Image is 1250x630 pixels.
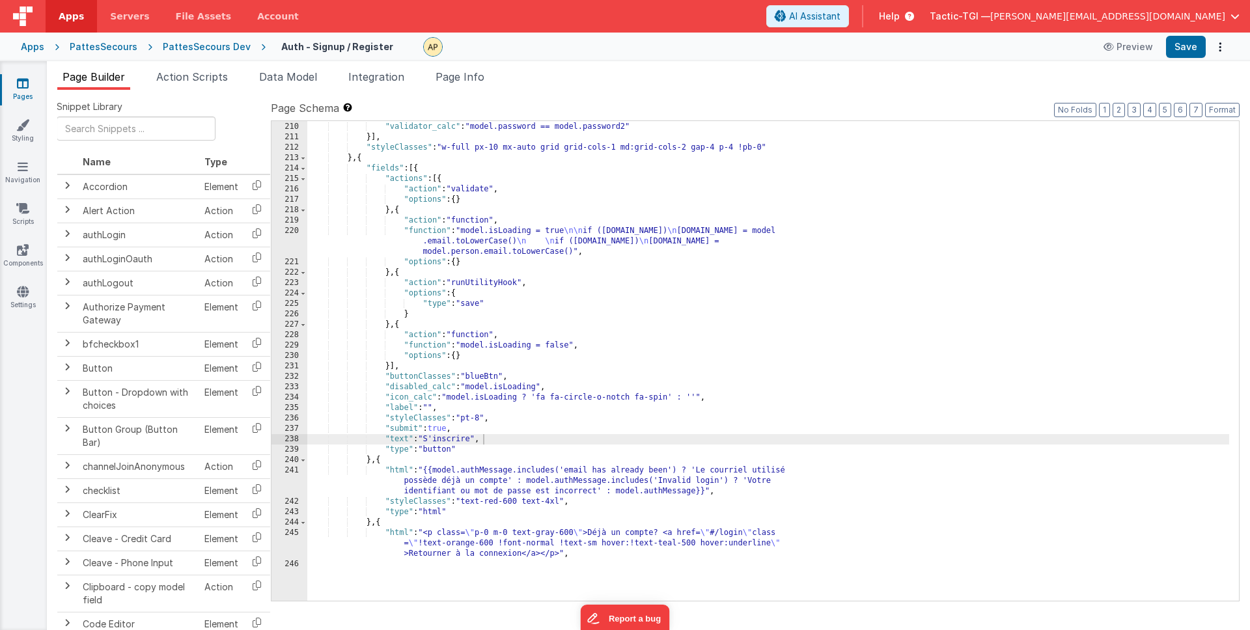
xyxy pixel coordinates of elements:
[77,223,199,247] td: authLogin
[271,205,307,215] div: 218
[77,271,199,295] td: authLogout
[271,330,307,340] div: 228
[271,465,307,497] div: 241
[59,10,84,23] span: Apps
[271,361,307,372] div: 231
[77,502,199,527] td: ClearFix
[199,174,243,199] td: Element
[199,271,243,295] td: Action
[70,40,137,53] div: PattesSecours
[271,403,307,413] div: 235
[77,380,199,417] td: Button - Dropdown with choices
[57,100,122,113] span: Snippet Library
[271,455,307,465] div: 240
[766,5,849,27] button: AI Assistant
[57,116,215,141] input: Search Snippets ...
[199,295,243,332] td: Element
[271,100,339,116] span: Page Schema
[271,434,307,445] div: 238
[930,10,990,23] span: Tactic-TGI —
[271,153,307,163] div: 213
[1054,103,1096,117] button: No Folds
[348,70,404,83] span: Integration
[62,70,125,83] span: Page Builder
[271,267,307,278] div: 222
[199,478,243,502] td: Element
[271,143,307,153] div: 212
[271,163,307,174] div: 214
[271,132,307,143] div: 211
[271,340,307,351] div: 229
[199,332,243,356] td: Element
[271,278,307,288] div: 223
[199,356,243,380] td: Element
[271,392,307,403] div: 234
[271,215,307,226] div: 219
[271,413,307,424] div: 236
[1174,103,1187,117] button: 6
[199,247,243,271] td: Action
[83,156,111,167] span: Name
[271,195,307,205] div: 217
[77,575,199,612] td: Clipboard - copy model field
[271,507,307,517] div: 243
[77,295,199,332] td: Authorize Payment Gateway
[271,299,307,309] div: 225
[271,184,307,195] div: 216
[1113,103,1125,117] button: 2
[199,502,243,527] td: Element
[271,226,307,257] div: 220
[271,309,307,320] div: 226
[77,551,199,575] td: Cleave - Phone Input
[199,223,243,247] td: Action
[271,320,307,330] div: 227
[204,156,227,167] span: Type
[1159,103,1171,117] button: 5
[930,10,1240,23] button: Tactic-TGI — [PERSON_NAME][EMAIL_ADDRESS][DOMAIN_NAME]
[199,527,243,551] td: Element
[1143,103,1156,117] button: 4
[163,40,251,53] div: PattesSecours Dev
[990,10,1225,23] span: [PERSON_NAME][EMAIL_ADDRESS][DOMAIN_NAME]
[199,575,243,612] td: Action
[271,372,307,382] div: 232
[271,257,307,267] div: 221
[176,10,232,23] span: File Assets
[259,70,317,83] span: Data Model
[281,42,393,51] h4: Auth - Signup / Register
[271,174,307,184] div: 215
[77,356,199,380] td: Button
[271,288,307,299] div: 224
[1096,36,1161,57] button: Preview
[271,122,307,132] div: 210
[436,70,484,83] span: Page Info
[199,199,243,223] td: Action
[1128,103,1141,117] button: 3
[199,380,243,417] td: Element
[77,417,199,454] td: Button Group (Button Bar)
[77,247,199,271] td: authLoginOauth
[1166,36,1206,58] button: Save
[77,174,199,199] td: Accordion
[271,382,307,392] div: 233
[271,559,307,569] div: 246
[77,478,199,502] td: checklist
[271,424,307,434] div: 237
[110,10,149,23] span: Servers
[77,454,199,478] td: channelJoinAnonymous
[1099,103,1110,117] button: 1
[1211,38,1229,56] button: Options
[424,38,442,56] img: c78abd8586fb0502950fd3f28e86ae42
[879,10,900,23] span: Help
[271,351,307,361] div: 230
[77,527,199,551] td: Cleave - Credit Card
[789,10,840,23] span: AI Assistant
[156,70,228,83] span: Action Scripts
[199,454,243,478] td: Action
[21,40,44,53] div: Apps
[271,445,307,455] div: 239
[271,497,307,507] div: 242
[1189,103,1202,117] button: 7
[1205,103,1240,117] button: Format
[271,528,307,559] div: 245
